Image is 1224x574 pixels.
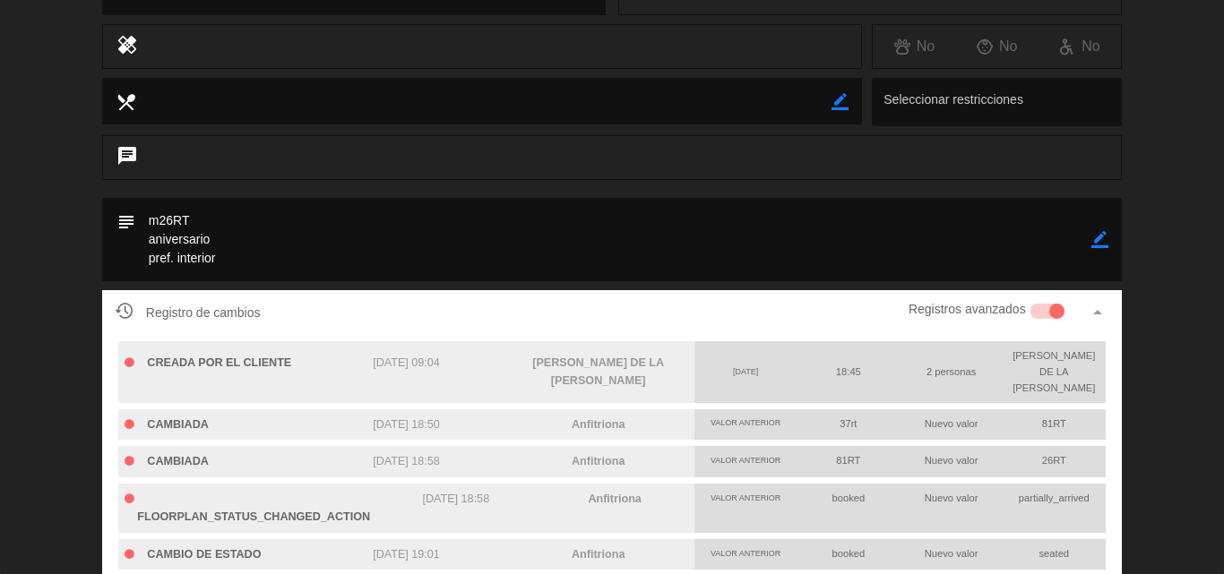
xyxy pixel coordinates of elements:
span: 37rt [840,418,857,429]
span: Valor anterior [711,549,780,558]
span: Nuevo valor [925,548,978,559]
label: Registros avanzados [909,299,1026,320]
i: arrow_drop_up [1087,302,1108,323]
span: partially_arrived [1019,493,1090,503]
span: Valor anterior [711,456,780,465]
span: 18:45 [836,366,861,377]
div: No [1039,35,1121,58]
span: 2 personas [927,366,976,377]
span: Registro de cambios [116,302,261,323]
i: local_dining [116,91,135,111]
span: Anfitriona [572,418,625,431]
span: booked [832,548,865,559]
span: [DATE] 18:58 [422,493,489,505]
span: 81RT [836,455,860,466]
span: CAMBIO DE ESTADO [147,548,261,561]
span: CREADA POR EL CLIENTE [147,356,291,369]
i: subject [116,211,135,231]
span: Valor anterior [711,418,780,427]
i: border_color [1091,231,1108,248]
span: [DATE] 18:50 [373,418,440,431]
span: 26RT [1042,455,1066,466]
span: Nuevo valor [925,418,978,429]
span: Nuevo valor [925,493,978,503]
span: Anfitriona [572,455,625,467]
div: No [873,35,955,58]
span: [DATE] [733,367,758,376]
i: border_color [832,93,849,110]
i: healing [116,34,138,59]
span: 81RT [1042,418,1066,429]
span: CAMBIADA [147,418,209,431]
i: chat [116,145,138,170]
div: No [956,35,1039,58]
span: [PERSON_NAME] DE LA [PERSON_NAME] [1013,350,1095,394]
span: [PERSON_NAME] DE LA [PERSON_NAME] [532,356,664,388]
span: booked [832,493,865,503]
span: Anfitriona [572,548,625,561]
span: [DATE] 19:01 [373,548,440,561]
span: Valor anterior [711,493,780,502]
span: seated [1039,548,1069,559]
span: FLOORPLAN_STATUS_CHANGED_ACTION [137,510,370,523]
span: [DATE] 18:58 [373,455,440,467]
span: Nuevo valor [925,455,978,466]
span: Anfitriona [588,493,641,505]
span: CAMBIADA [147,455,209,467]
span: [DATE] 09:04 [373,356,440,369]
